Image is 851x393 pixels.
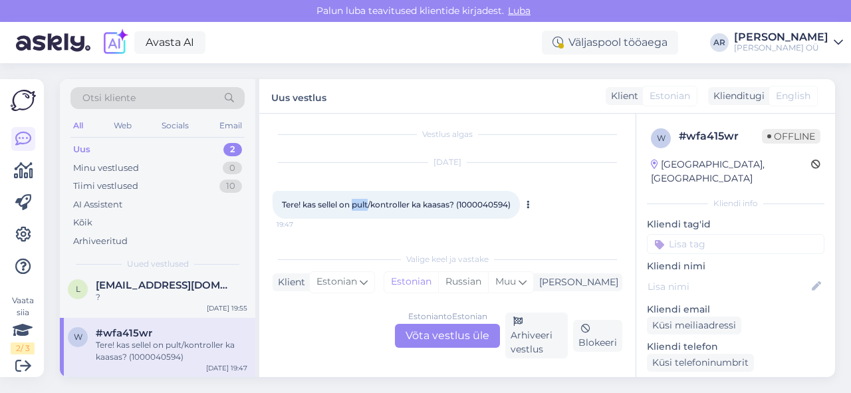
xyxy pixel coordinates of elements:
[710,33,729,52] div: AR
[734,32,843,53] a: [PERSON_NAME][PERSON_NAME] OÜ
[273,128,622,140] div: Vestlus algas
[776,89,810,103] span: English
[657,133,666,143] span: w
[11,295,35,354] div: Vaata siia
[73,162,139,175] div: Minu vestlused
[734,43,828,53] div: [PERSON_NAME] OÜ
[73,235,128,248] div: Arhiveeritud
[111,117,134,134] div: Web
[127,258,189,270] span: Uued vestlused
[76,284,80,294] span: l
[223,162,242,175] div: 0
[647,303,824,317] p: Kliendi email
[73,198,122,211] div: AI Assistent
[648,279,809,294] input: Lisa nimi
[223,143,242,156] div: 2
[11,342,35,354] div: 2 / 3
[606,89,638,103] div: Klient
[70,117,86,134] div: All
[273,156,622,168] div: [DATE]
[651,158,811,186] div: [GEOGRAPHIC_DATA], [GEOGRAPHIC_DATA]
[647,340,824,354] p: Kliendi telefon
[384,272,438,292] div: Estonian
[96,327,152,339] span: #wfa415wr
[573,320,622,352] div: Blokeeri
[504,5,535,17] span: Luba
[219,180,242,193] div: 10
[282,199,511,209] span: Tere! kas sellel on pult/kontroller ka kaasas? (1000040594)
[73,180,138,193] div: Tiimi vestlused
[505,313,568,358] div: Arhiveeri vestlus
[206,363,247,373] div: [DATE] 19:47
[647,217,824,231] p: Kliendi tag'id
[647,317,741,334] div: Küsi meiliaadressi
[647,234,824,254] input: Lisa tag
[395,324,500,348] div: Võta vestlus üle
[273,253,622,265] div: Valige keel ja vastake
[73,216,92,229] div: Kõik
[762,129,820,144] span: Offline
[74,332,82,342] span: w
[534,275,618,289] div: [PERSON_NAME]
[96,339,247,363] div: Tere! kas sellel on pult/kontroller ka kaasas? (1000040594)
[96,279,234,291] span: lenapavlova294@gmail.com
[647,259,824,273] p: Kliendi nimi
[207,303,247,313] div: [DATE] 19:55
[159,117,191,134] div: Socials
[101,29,129,57] img: explore-ai
[82,91,136,105] span: Otsi kliente
[542,31,678,55] div: Väljaspool tööaega
[679,128,762,144] div: # wfa415wr
[277,219,326,229] span: 19:47
[708,89,765,103] div: Klienditugi
[273,275,305,289] div: Klient
[11,90,36,111] img: Askly Logo
[134,31,205,54] a: Avasta AI
[316,275,357,289] span: Estonian
[96,291,247,303] div: ?
[647,197,824,209] div: Kliendi info
[734,32,828,43] div: [PERSON_NAME]
[217,117,245,134] div: Email
[408,311,487,323] div: Estonian to Estonian
[650,89,690,103] span: Estonian
[271,87,326,105] label: Uus vestlus
[495,275,516,287] span: Muu
[73,143,90,156] div: Uus
[438,272,488,292] div: Russian
[647,354,754,372] div: Küsi telefoninumbrit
